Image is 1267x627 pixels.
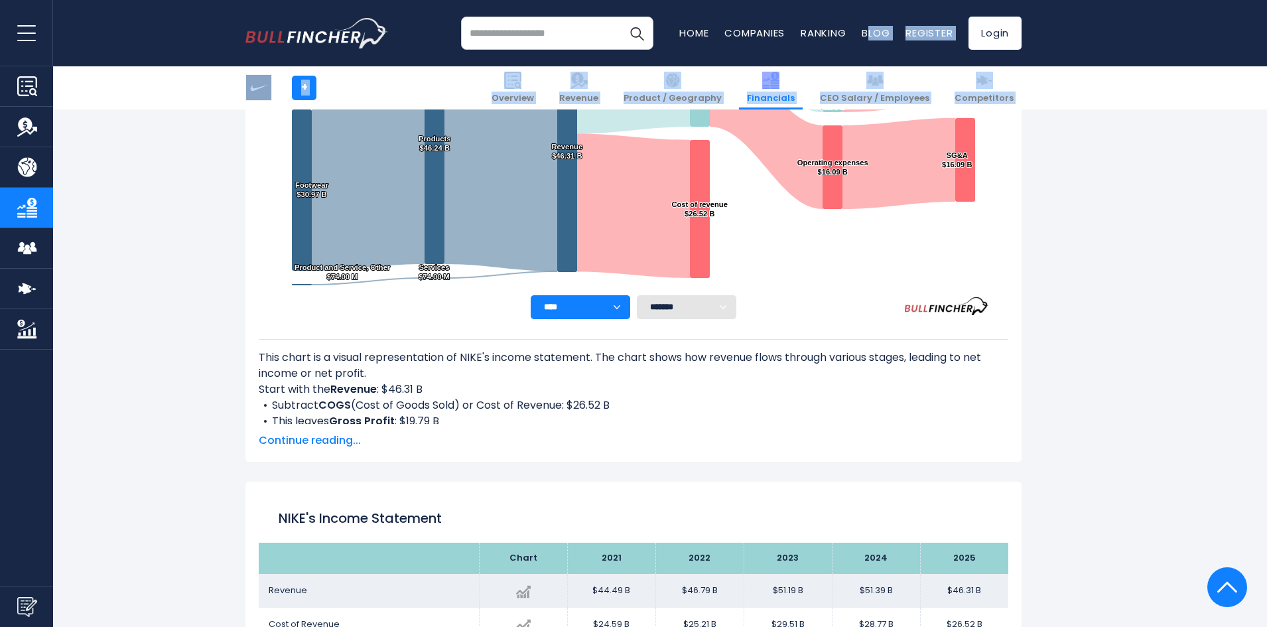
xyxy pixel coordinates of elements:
[744,574,832,608] td: $51.19 B
[318,397,351,413] b: COGS
[245,18,388,48] img: bullfincher logo
[567,574,655,608] td: $44.49 B
[832,543,920,574] th: 2024
[724,26,785,40] a: Companies
[246,75,271,100] img: NKE logo
[671,200,728,218] text: Cost of revenue $26.52 B
[259,350,1008,424] div: This chart is a visual representation of NIKE's income statement. The chart shows how revenue flo...
[655,543,744,574] th: 2022
[329,413,395,429] b: Gross Profit
[259,413,1008,429] li: This leaves : $19.79 B
[259,433,1008,449] span: Continue reading...
[620,17,653,50] button: Search
[479,543,567,574] th: Chart
[812,66,937,109] a: CEO Salary / Employees
[862,26,890,40] a: Blog
[801,26,846,40] a: Ranking
[679,26,708,40] a: Home
[968,17,1022,50] a: Login
[419,135,451,152] text: Products $46.24 B
[279,508,988,528] h1: NIKE's Income Statement
[739,66,803,109] a: Financials
[567,543,655,574] th: 2021
[616,66,730,109] a: Product / Geography
[330,382,377,397] b: Revenue
[259,397,1008,413] li: Subtract (Cost of Goods Sold) or Cost of Revenue: $26.52 B
[832,574,920,608] td: $51.39 B
[292,76,316,100] a: +
[920,574,1008,608] td: $46.31 B
[744,543,832,574] th: 2023
[942,151,972,169] text: SG&A $16.09 B
[419,263,450,281] text: Services $74.00 M
[747,93,795,104] span: Financials
[559,93,598,104] span: Revenue
[655,574,744,608] td: $46.79 B
[624,93,722,104] span: Product / Geography
[295,263,391,281] text: Product and Service, Other $74.00 M
[552,143,583,160] text: Revenue $46.31 B
[295,181,328,198] text: Footwear $30.97 B
[820,93,929,104] span: CEO Salary / Employees
[797,159,868,176] text: Operating expenses $16.09 B
[551,66,606,109] a: Revenue
[955,93,1014,104] span: Competitors
[269,584,307,596] span: Revenue
[947,66,1022,109] a: Competitors
[905,26,953,40] a: Register
[492,93,534,104] span: Overview
[484,66,542,109] a: Overview
[245,18,388,48] a: Go to homepage
[920,543,1008,574] th: 2025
